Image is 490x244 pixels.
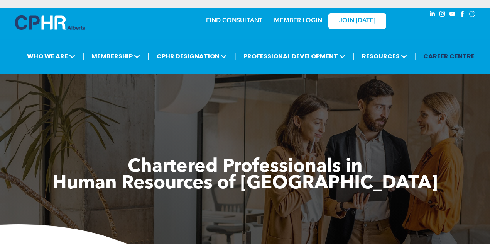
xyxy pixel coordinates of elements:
[274,18,322,24] a: MEMBER LOGIN
[15,15,85,30] img: A blue and white logo for cp alberta
[360,49,409,63] span: RESOURCES
[448,10,456,20] a: youtube
[241,49,348,63] span: PROFESSIONAL DEVELOPMENT
[468,10,476,20] a: Social network
[89,49,142,63] span: MEMBERSHIP
[83,48,84,64] li: |
[458,10,466,20] a: facebook
[234,48,236,64] li: |
[328,13,386,29] a: JOIN [DATE]
[154,49,229,63] span: CPHR DESIGNATION
[353,48,355,64] li: |
[206,18,262,24] a: FIND CONSULTANT
[428,10,436,20] a: linkedin
[438,10,446,20] a: instagram
[421,49,477,63] a: CAREER CENTRE
[147,48,149,64] li: |
[339,17,375,25] span: JOIN [DATE]
[414,48,416,64] li: |
[25,49,78,63] span: WHO WE ARE
[52,174,438,193] span: Human Resources of [GEOGRAPHIC_DATA]
[128,158,363,176] span: Chartered Professionals in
